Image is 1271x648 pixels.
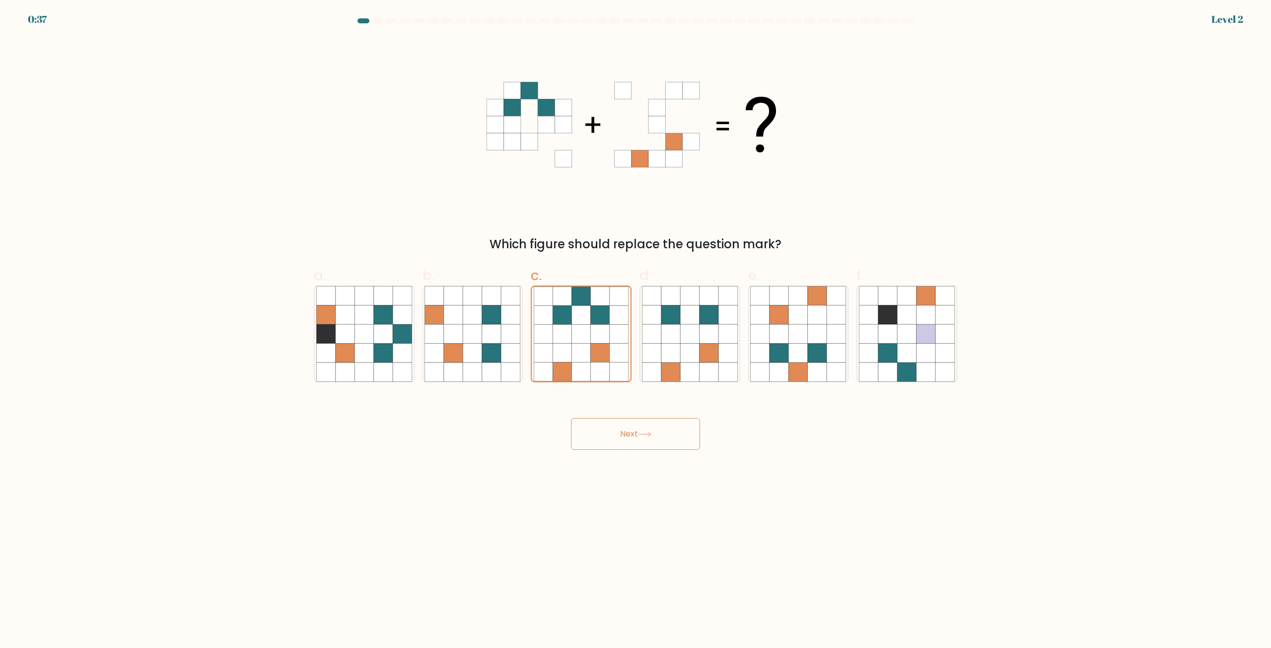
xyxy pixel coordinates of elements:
[28,12,47,27] div: 0:37
[314,266,326,285] span: a.
[423,266,434,285] span: b.
[320,235,951,253] div: Which figure should replace the question mark?
[639,266,651,285] span: d.
[856,266,863,285] span: f.
[1211,12,1243,27] div: Level 2
[571,418,700,450] button: Next
[748,266,759,285] span: e.
[531,266,542,285] span: c.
